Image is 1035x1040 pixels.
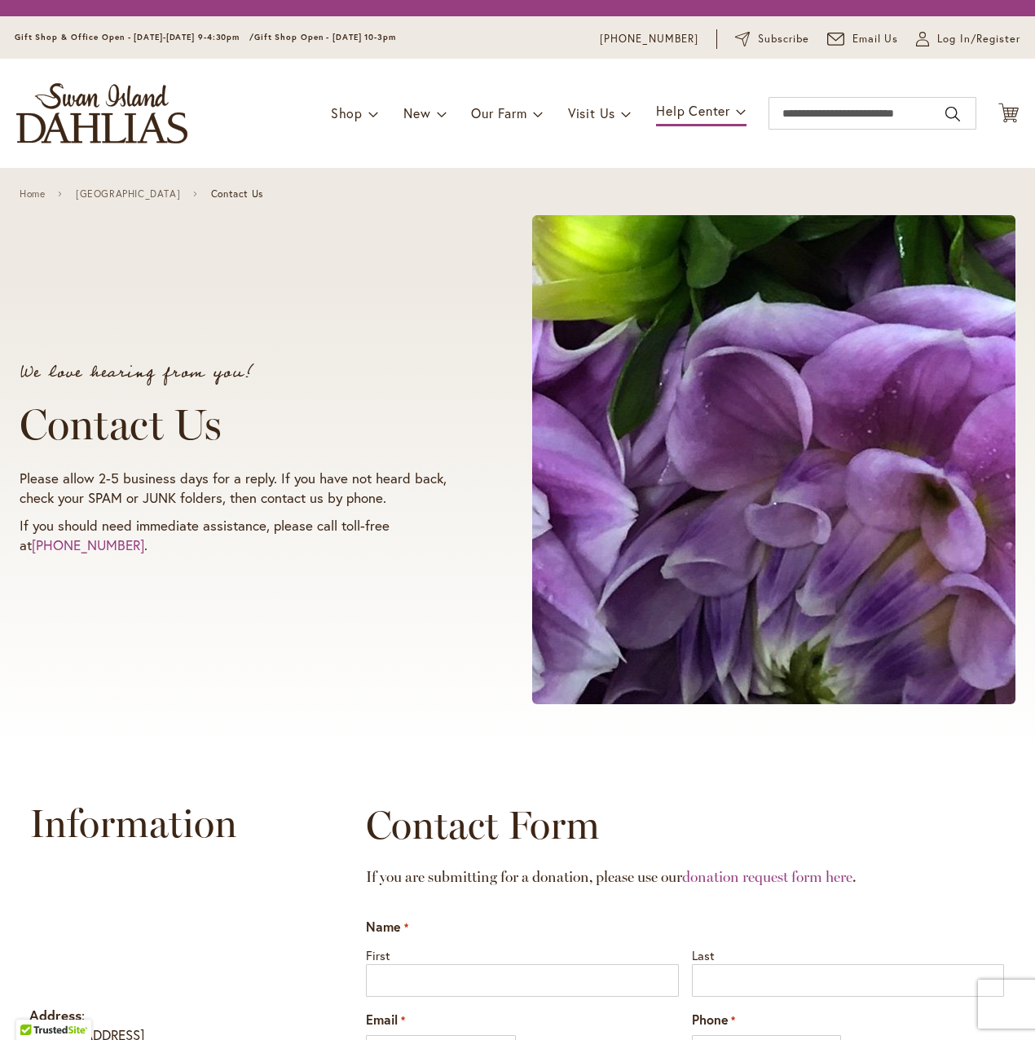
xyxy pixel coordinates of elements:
a: store logo [16,83,187,143]
span: Our Farm [471,104,526,121]
strong: Address [29,1006,81,1025]
span: Email Us [852,31,899,47]
label: Phone [692,1011,735,1029]
h2: Contact Form [366,800,1004,849]
a: Subscribe [735,31,809,47]
a: [GEOGRAPHIC_DATA] [76,188,180,200]
a: Log In/Register [916,31,1020,47]
h2: If you are submitting for a donation, please use our . [366,853,1004,901]
a: donation request form here [682,868,852,886]
legend: Name [366,918,407,936]
span: Help Center [656,102,730,119]
p: If you should need immediate assistance, please call toll-free at . [20,516,470,555]
iframe: Swan Island Dahlias on Google Maps [29,867,302,989]
h2: Information [29,799,302,848]
button: Search [945,101,960,127]
span: Log In/Register [937,31,1020,47]
label: Email [366,1011,404,1029]
a: Email Us [827,31,899,47]
span: Visit Us [568,104,615,121]
label: First [366,943,679,964]
label: Last [692,943,1005,964]
span: Contact Us [211,188,263,200]
p: We love hearing from you! [20,364,470,381]
a: [PHONE_NUMBER] [32,535,144,554]
p: Please allow 2-5 business days for a reply. If you have not heard back, check your SPAM or JUNK f... [20,469,470,508]
a: [PHONE_NUMBER] [600,31,698,47]
span: Gift Shop Open - [DATE] 10-3pm [254,32,396,42]
span: Gift Shop & Office Open - [DATE]-[DATE] 9-4:30pm / [15,32,254,42]
span: New [403,104,430,121]
h1: Contact Us [20,400,470,449]
span: Shop [331,104,363,121]
span: Subscribe [758,31,809,47]
a: Home [20,188,45,200]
